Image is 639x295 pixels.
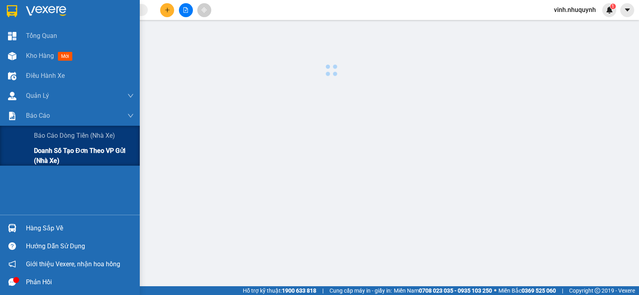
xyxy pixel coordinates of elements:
img: warehouse-icon [8,72,16,80]
span: notification [8,260,16,268]
div: Hàng sắp về [26,222,134,234]
button: aim [197,3,211,17]
img: logo-vxr [7,5,17,17]
span: Quản Lý [26,91,49,101]
span: Giới thiệu Vexere, nhận hoa hồng [26,259,120,269]
span: vinh.nhuquynh [548,5,602,15]
span: message [8,278,16,286]
span: copyright [595,288,600,293]
img: warehouse-icon [8,224,16,232]
span: ⚪️ [494,289,496,292]
span: down [127,93,134,99]
span: Báo cáo dòng tiền (nhà xe) [34,131,115,141]
img: warehouse-icon [8,52,16,60]
span: Báo cáo [26,111,50,121]
span: plus [165,7,170,13]
strong: 0708 023 035 - 0935 103 250 [419,287,492,294]
span: Hỗ trợ kỹ thuật: [243,286,316,295]
span: Miền Nam [394,286,492,295]
sup: 1 [610,4,616,9]
span: file-add [183,7,189,13]
span: Miền Bắc [498,286,556,295]
div: Hướng dẫn sử dụng [26,240,134,252]
span: mới [58,52,72,61]
img: warehouse-icon [8,92,16,100]
img: solution-icon [8,112,16,120]
span: | [322,286,323,295]
span: question-circle [8,242,16,250]
button: plus [160,3,174,17]
strong: 0369 525 060 [522,287,556,294]
img: dashboard-icon [8,32,16,40]
span: | [562,286,563,295]
strong: 1900 633 818 [282,287,316,294]
span: Cung cấp máy in - giấy in: [329,286,392,295]
span: Doanh số tạo đơn theo VP gửi (nhà xe) [34,146,134,166]
span: caret-down [624,6,631,14]
img: icon-new-feature [606,6,613,14]
span: Kho hàng [26,52,54,59]
span: aim [201,7,207,13]
button: caret-down [620,3,634,17]
div: Phản hồi [26,276,134,288]
span: Tổng Quan [26,31,57,41]
button: file-add [179,3,193,17]
span: down [127,113,134,119]
span: Điều hành xe [26,71,65,81]
span: 1 [611,4,614,9]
